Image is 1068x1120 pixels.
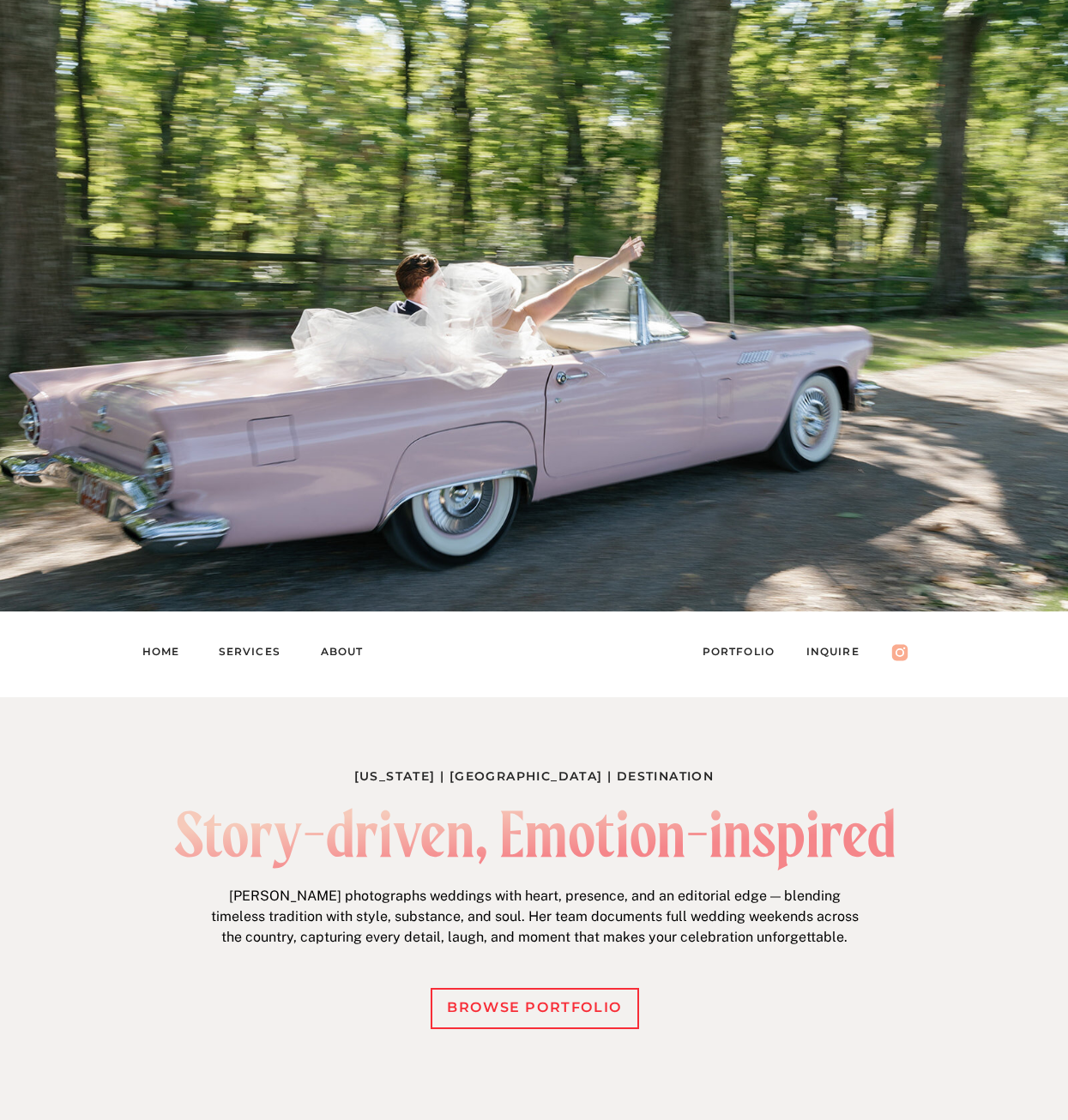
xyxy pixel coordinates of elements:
h1: [US_STATE] | [GEOGRAPHIC_DATA] | Destination [352,766,717,784]
p: [PERSON_NAME] photographs weddings with heart, presence, and an editorial edge — blending timeles... [205,886,865,953]
a: browse portfolio [439,996,631,1021]
a: Home [142,642,194,666]
a: Services [219,642,296,666]
a: About [321,642,380,666]
a: Inquire [806,642,877,666]
a: PORTFOLIO [703,642,792,666]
